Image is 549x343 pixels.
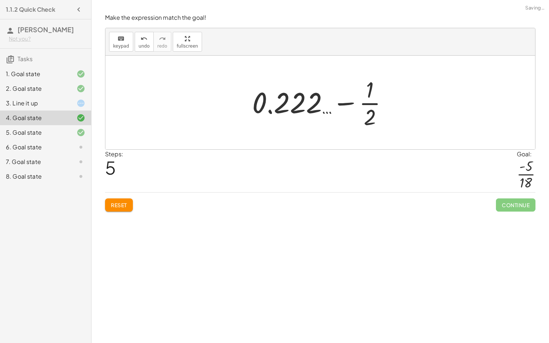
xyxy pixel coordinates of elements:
[117,34,124,43] i: keyboard
[173,32,202,52] button: fullscreen
[6,157,65,166] div: 7. Goal state
[18,25,74,34] span: [PERSON_NAME]
[6,99,65,108] div: 3. Line it up
[105,156,116,179] span: 5
[76,128,85,137] i: Task finished and correct.
[135,32,154,52] button: undoundo
[6,70,65,78] div: 1. Goal state
[6,172,65,181] div: 8. Goal state
[76,157,85,166] i: Task not started.
[76,172,85,181] i: Task not started.
[153,32,171,52] button: redoredo
[76,143,85,152] i: Task not started.
[141,34,147,43] i: undo
[105,14,535,22] p: Make the expression match the goal!
[177,44,198,49] span: fullscreen
[18,55,33,63] span: Tasks
[76,113,85,122] i: Task finished and correct.
[105,150,123,158] label: Steps:
[157,44,167,49] span: redo
[6,5,55,14] h4: 1.1.2 Quick Check
[6,128,65,137] div: 5. Goal state
[6,113,65,122] div: 4. Goal state
[76,99,85,108] i: Task started.
[105,198,133,212] button: Reset
[111,202,127,208] span: Reset
[76,84,85,93] i: Task finished and correct.
[76,70,85,78] i: Task finished and correct.
[517,150,535,159] div: Goal:
[139,44,150,49] span: undo
[113,44,129,49] span: keypad
[9,35,85,42] div: Not you?
[6,143,65,152] div: 6. Goal state
[109,32,133,52] button: keyboardkeypad
[525,4,545,12] span: Saving…
[159,34,166,43] i: redo
[6,84,65,93] div: 2. Goal state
